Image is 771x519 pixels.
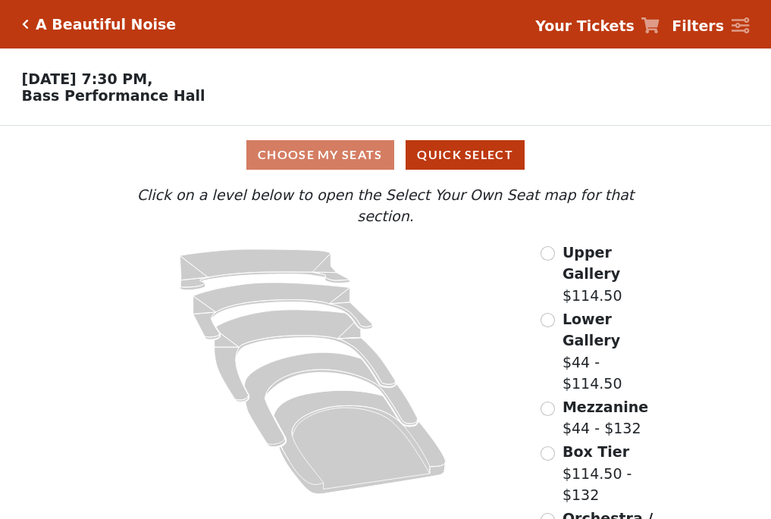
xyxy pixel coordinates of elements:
span: Mezzanine [563,399,648,415]
path: Upper Gallery - Seats Available: 275 [180,249,350,290]
label: $114.50 - $132 [563,441,664,506]
a: Click here to go back to filters [22,19,29,30]
path: Orchestra / Parterre Circle - Seats Available: 14 [274,390,447,494]
strong: Your Tickets [535,17,635,34]
h5: A Beautiful Noise [36,16,176,33]
path: Lower Gallery - Seats Available: 47 [193,283,373,339]
label: $114.50 [563,242,664,307]
p: Click on a level below to open the Select Your Own Seat map for that section. [107,184,663,227]
a: Filters [672,15,749,37]
span: Box Tier [563,443,629,460]
label: $44 - $132 [563,396,648,439]
span: Lower Gallery [563,311,620,349]
strong: Filters [672,17,724,34]
a: Your Tickets [535,15,660,37]
label: $44 - $114.50 [563,308,664,395]
button: Quick Select [406,140,525,170]
span: Upper Gallery [563,244,620,283]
